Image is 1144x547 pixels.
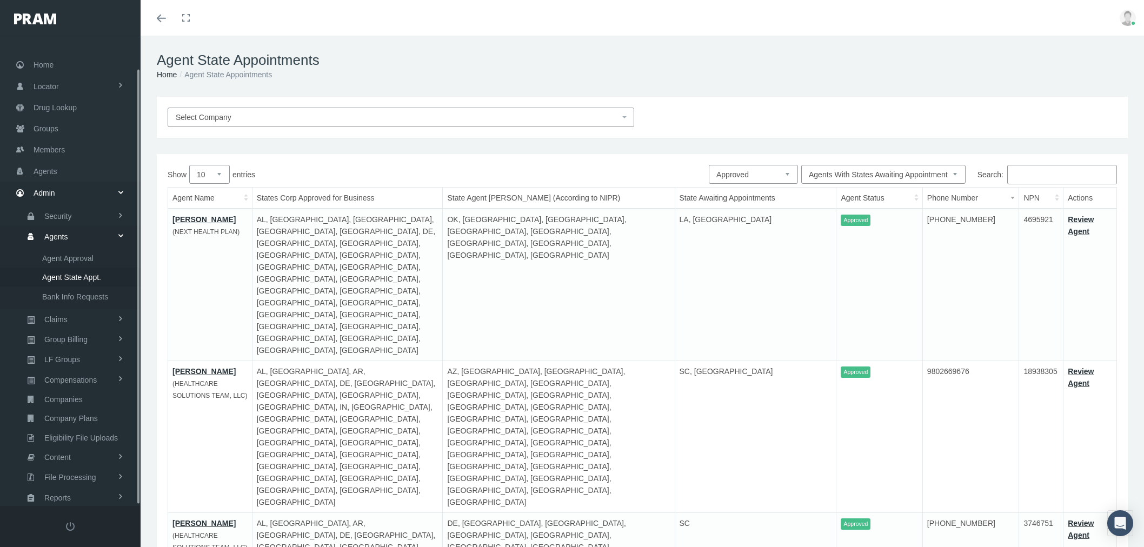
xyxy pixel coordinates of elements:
[34,55,54,75] span: Home
[34,97,77,118] span: Drug Lookup
[172,519,236,528] a: [PERSON_NAME]
[675,188,836,209] th: State Awaiting Appointments
[252,361,443,513] td: AL, [GEOGRAPHIC_DATA], AR, [GEOGRAPHIC_DATA], DE, [GEOGRAPHIC_DATA], [GEOGRAPHIC_DATA], [GEOGRAPH...
[841,215,870,226] span: Approved
[177,69,272,81] li: Agent State Appointments
[157,70,177,79] a: Home
[42,288,108,306] span: Bank Info Requests
[252,209,443,361] td: AL, [GEOGRAPHIC_DATA], [GEOGRAPHIC_DATA], [GEOGRAPHIC_DATA], [GEOGRAPHIC_DATA], DE, [GEOGRAPHIC_D...
[1019,361,1063,513] td: 18938305
[189,165,230,184] select: Showentries
[922,361,1019,513] td: 9802669676
[34,183,55,203] span: Admin
[44,310,68,329] span: Claims
[44,390,83,409] span: Companies
[1007,165,1117,184] input: Search:
[252,188,443,209] th: States Corp Approved for Business
[172,380,247,399] span: (HEALTHCARE SOLUTIONS TEAM, LLC)
[44,429,118,447] span: Eligibility File Uploads
[642,165,1117,184] label: Search:
[172,367,236,376] a: [PERSON_NAME]
[34,161,57,182] span: Agents
[1068,367,1094,388] a: Review Agent
[1107,510,1133,536] div: Open Intercom Messenger
[1019,188,1063,209] th: NPN: activate to sort column ascending
[443,188,675,209] th: State Agent Lincensed (According to NIPR)
[1120,10,1136,26] img: user-placeholder.jpg
[922,209,1019,361] td: [PHONE_NUMBER]
[157,52,1128,69] h1: Agent State Appointments
[44,489,71,507] span: Reports
[443,361,675,513] td: AZ, [GEOGRAPHIC_DATA], [GEOGRAPHIC_DATA], [GEOGRAPHIC_DATA], [GEOGRAPHIC_DATA], [GEOGRAPHIC_DATA]...
[922,188,1019,209] th: Phone Number: activate to sort column ascending
[172,215,236,224] a: [PERSON_NAME]
[1063,188,1117,209] th: Actions
[675,209,836,361] td: LA, [GEOGRAPHIC_DATA]
[44,228,68,246] span: Agents
[44,207,72,225] span: Security
[34,76,59,97] span: Locator
[44,371,97,389] span: Compensations
[34,118,58,139] span: Groups
[675,361,836,513] td: SC, [GEOGRAPHIC_DATA]
[44,448,71,466] span: Content
[443,209,675,361] td: OK, [GEOGRAPHIC_DATA], [GEOGRAPHIC_DATA], [GEOGRAPHIC_DATA], [GEOGRAPHIC_DATA], [GEOGRAPHIC_DATA]...
[841,518,870,530] span: Approved
[176,113,231,122] span: Select Company
[44,409,98,428] span: Company Plans
[44,468,96,486] span: File Processing
[836,188,922,209] th: Agent Status: activate to sort column ascending
[1068,215,1094,236] a: Review Agent
[44,350,80,369] span: LF Groups
[34,139,65,160] span: Members
[1019,209,1063,361] td: 4695921
[14,14,56,24] img: PRAM_20_x_78.png
[168,188,252,209] th: Agent Name: activate to sort column ascending
[42,268,101,286] span: Agent State Appt.
[44,330,88,349] span: Group Billing
[1068,519,1094,539] a: Review Agent
[841,366,870,378] span: Approved
[168,165,642,184] label: Show entries
[42,249,94,268] span: Agent Approval
[172,228,240,236] span: (NEXT HEALTH PLAN)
